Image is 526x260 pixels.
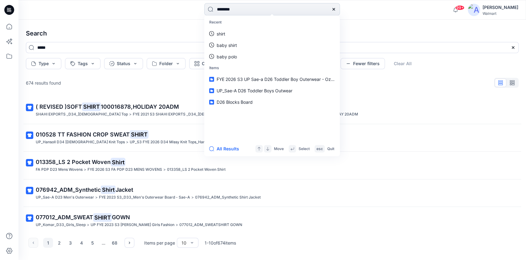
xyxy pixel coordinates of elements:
mark: SHIRT [82,102,101,111]
button: 5 [88,238,97,248]
button: 68 [110,238,120,248]
p: > [191,194,194,201]
span: FYE 2026 S3 UP Sae-a D26 Toddler Boy Outerwear - Ozark Trail [217,77,347,82]
p: Items per page [144,240,175,246]
button: Type [26,58,61,69]
mark: SHIRT [130,130,149,139]
a: D26 Blocks Board [206,96,339,108]
a: shirt [206,28,339,39]
p: shirt [217,30,225,37]
a: 010528 TT FASHION CROP SWEATSHIRTUP_Hansoll D34 [DEMOGRAPHIC_DATA] Knit Tops>UP_S3 FYE 2026 D34 M... [22,127,522,149]
p: Quit [327,145,334,152]
div: ... [99,238,108,248]
p: FYE 2023 S3_D33_Men's Outerwear Board - Sae-A [99,194,190,201]
span: Jacket [116,187,133,193]
p: UP_Komar_D33_Girls_Sleep [36,222,86,228]
p: baby shirt [217,42,237,48]
p: Recent [206,17,339,28]
button: 3 [65,238,75,248]
p: FYE 2021 S3 SHAHI EXPORTS _D34_Ladies Top Board [133,111,259,118]
a: baby shirt [206,39,339,51]
p: Select [299,145,310,152]
img: avatar [468,4,480,16]
span: 99+ [455,5,464,10]
div: Walmart [483,11,518,16]
p: esc [316,145,323,152]
p: UP FYE 2023 S3 Komar Girls Fashion [91,222,174,228]
span: 077012_ADM_SWEAT [36,214,93,220]
p: 1 - 10 of 674 items [205,240,236,246]
button: Collection [189,58,236,69]
mark: Shirt [101,185,116,194]
p: > [126,139,128,145]
button: 1 [43,238,53,248]
a: 077012_ADM_SWEATSHIRTGOWNUP_Komar_D33_Girls_Sleep>UP FYE 2023 S3 [PERSON_NAME] Girls Fashion>0770... [22,209,522,232]
p: 674 results found [26,80,61,86]
p: > [84,166,86,173]
p: > [163,166,166,173]
p: UP_Sae-A D23 Men's Outerwear [36,194,94,201]
p: baby polo [217,53,237,60]
button: Fewer filters [340,58,385,69]
p: UP_Hansoll D34 Ladies Knit Tops [36,139,125,145]
p: FYE 2026 S3 FA PDP D23 MENS WOVENS [88,166,162,173]
span: GOWN [112,214,130,220]
p: 077012_ADM_SWEATSHIRT GOWN [179,222,242,228]
p: FA PDP D23 Mens Wovens [36,166,83,173]
p: > [87,222,89,228]
p: > [129,111,132,118]
span: 010528 TT FASHION CROP SWEAT [36,131,130,138]
span: 013358_LS 2 Pocket Woven [36,159,111,165]
button: 2 [54,238,64,248]
div: [PERSON_NAME] [483,4,518,11]
p: 076942_ADM_Synthetic Shirt Jacket [195,194,261,201]
p: Move [274,145,284,152]
p: > [176,222,178,228]
div: 10 [181,240,186,246]
span: UP_Sae-A D26 Toddler Boys Outwear [217,88,292,93]
a: FYE 2026 S3 UP Sae-a D26 Toddler Boy Outerwear - Ozark Trail [206,73,339,85]
mark: Shirt [111,158,125,166]
p: UP_S3 FYE 2026 D34 Missy Knit Tops_Hansoll [130,139,211,145]
span: 076942_ADM_Synthetic [36,187,101,193]
button: All Results [209,145,243,153]
a: UP_Sae-A D26 Toddler Boys Outwear [206,85,339,96]
button: 4 [76,238,86,248]
mark: SHIRT [93,213,112,222]
p: 013358_LS 2 Pocket Woven Shirt [167,166,226,173]
p: SHAHI EXPORTS _D34_Ladies Top [36,111,128,118]
a: 076942_ADM_SyntheticShirtJacketUP_Sae-A D23 Men's Outerwear>FYE 2023 S3_D33_Men's Outerwear Board... [22,182,522,204]
a: ( REVISED )SOFTSHIRT100016878,HOLIDAY 20ADMSHAHI EXPORTS _D34_[DEMOGRAPHIC_DATA] Top>FYE 2021 S3 ... [22,99,522,121]
span: ( REVISED )SOFT [36,103,82,110]
a: baby polo [206,51,339,62]
p: > [95,194,98,201]
h4: Search [21,25,524,42]
a: 013358_LS 2 Pocket WovenShirtFA PDP D23 Mens Wovens>FYE 2026 S3 FA PDP D23 MENS WOVENS>013358_LS ... [22,154,522,177]
span: D26 Blocks Board [217,99,253,105]
button: Tags [65,58,100,69]
button: Status [104,58,143,69]
span: 100016878,HOLIDAY 20ADM [101,103,179,110]
button: Folder [147,58,186,69]
p: Items [206,62,339,73]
